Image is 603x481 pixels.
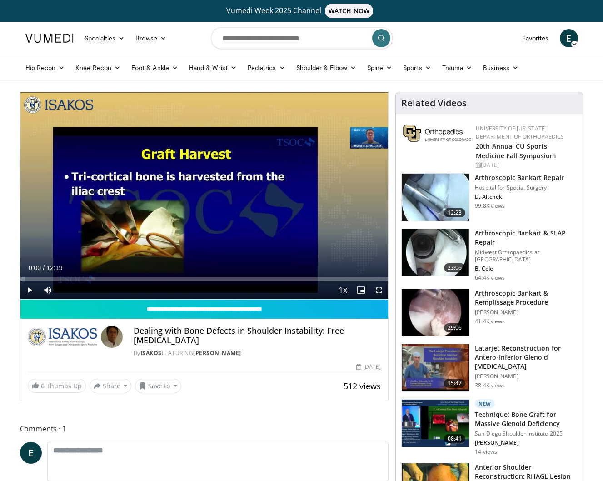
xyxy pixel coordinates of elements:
a: Sports [398,59,437,77]
button: Share [90,379,132,393]
h3: Technique: Bone Graft for Massive Glenoid Deficiency [475,410,577,428]
span: 0:00 [29,264,41,271]
p: 41.4K views [475,318,505,325]
a: University of [US_STATE] Department of Orthopaedics [476,125,564,140]
img: 10039_3.png.150x105_q85_crop-smart_upscale.jpg [402,174,469,221]
p: 38.4K views [475,382,505,389]
span: 08:41 [444,434,466,443]
img: cole_0_3.png.150x105_q85_crop-smart_upscale.jpg [402,229,469,276]
a: ISAKOS [140,349,162,357]
p: [PERSON_NAME] [475,373,577,380]
a: 29:06 Arthroscopic Bankart & Remplissage Procedure [PERSON_NAME] 41.4K views [401,289,577,337]
img: ISAKOS [28,326,97,348]
h3: Latarjet Reconstruction for Antero-Inferior Glenoid [MEDICAL_DATA] [475,344,577,371]
span: 29:06 [444,323,466,332]
a: Trauma [437,59,478,77]
img: Avatar [101,326,123,348]
span: 23:06 [444,263,466,272]
a: Spine [362,59,398,77]
p: 99.8K views [475,202,505,210]
p: D. Altchek [475,193,564,200]
p: 64.4K views [475,274,505,281]
a: [PERSON_NAME] [193,349,241,357]
a: 12:23 Arthroscopic Bankart Repair Hospital for Special Surgery D. Altchek 99.8K views [401,173,577,221]
video-js: Video Player [20,92,389,300]
span: Comments 1 [20,423,389,435]
a: Favorites [517,29,554,47]
div: Progress Bar [20,277,389,281]
a: 08:41 New Technique: Bone Graft for Massive Glenoid Deficiency San Diego Shoulder Institute 2025 ... [401,399,577,456]
span: / [43,264,45,271]
a: Knee Recon [70,59,126,77]
p: [PERSON_NAME] [475,309,577,316]
span: 12:23 [444,208,466,217]
p: B. Cole [475,265,577,272]
p: Hospital for Special Surgery [475,184,564,191]
a: Shoulder & Elbow [291,59,362,77]
button: Playback Rate [334,281,352,299]
button: Save to [135,379,181,393]
p: 14 views [475,448,497,456]
p: San Diego Shoulder Institute 2025 [475,430,577,437]
a: Foot & Ankle [126,59,184,77]
a: Hand & Wrist [184,59,242,77]
a: Business [478,59,524,77]
button: Play [20,281,39,299]
h3: Arthroscopic Bankart & Remplissage Procedure [475,289,577,307]
img: 355603a8-37da-49b6-856f-e00d7e9307d3.png.150x105_q85_autocrop_double_scale_upscale_version-0.2.png [403,125,471,142]
span: WATCH NOW [325,4,373,18]
img: wolf_3.png.150x105_q85_crop-smart_upscale.jpg [402,289,469,336]
h4: Related Videos [401,98,467,109]
div: By FEATURING [134,349,381,357]
a: 6 Thumbs Up [28,379,86,393]
a: 15:47 Latarjet Reconstruction for Antero-Inferior Glenoid [MEDICAL_DATA] [PERSON_NAME] 38.4K views [401,344,577,392]
h4: Dealing with Bone Defects in Shoulder Instability: Free [MEDICAL_DATA] [134,326,381,346]
p: Midwest Orthopaedics at [GEOGRAPHIC_DATA] [475,249,577,263]
img: VuMedi Logo [25,34,74,43]
p: New [475,399,495,408]
button: Fullscreen [370,281,388,299]
a: Browse [130,29,172,47]
button: Mute [39,281,57,299]
a: E [20,442,42,464]
span: 12:19 [46,264,62,271]
button: Enable picture-in-picture mode [352,281,370,299]
a: Pediatrics [242,59,291,77]
h3: Arthroscopic Bankart & SLAP Repair [475,229,577,247]
a: E [560,29,578,47]
div: [DATE] [356,363,381,371]
a: Vumedi Week 2025 ChannelWATCH NOW [27,4,577,18]
span: 15:47 [444,379,466,388]
p: [PERSON_NAME] [475,439,577,446]
a: 20th Annual CU Sports Medicine Fall Symposium [476,142,556,160]
img: 068392e2-30db-45b7-b151-068b993ae4d9.150x105_q85_crop-smart_upscale.jpg [402,400,469,447]
span: 6 [41,381,45,390]
input: Search topics, interventions [211,27,393,49]
a: Specialties [79,29,130,47]
h3: Arthroscopic Bankart Repair [475,173,564,182]
img: 38708_0000_3.png.150x105_q85_crop-smart_upscale.jpg [402,344,469,391]
span: 512 views [344,381,381,391]
a: Hip Recon [20,59,70,77]
a: 23:06 Arthroscopic Bankart & SLAP Repair Midwest Orthopaedics at [GEOGRAPHIC_DATA] B. Cole 64.4K ... [401,229,577,281]
div: [DATE] [476,161,575,169]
